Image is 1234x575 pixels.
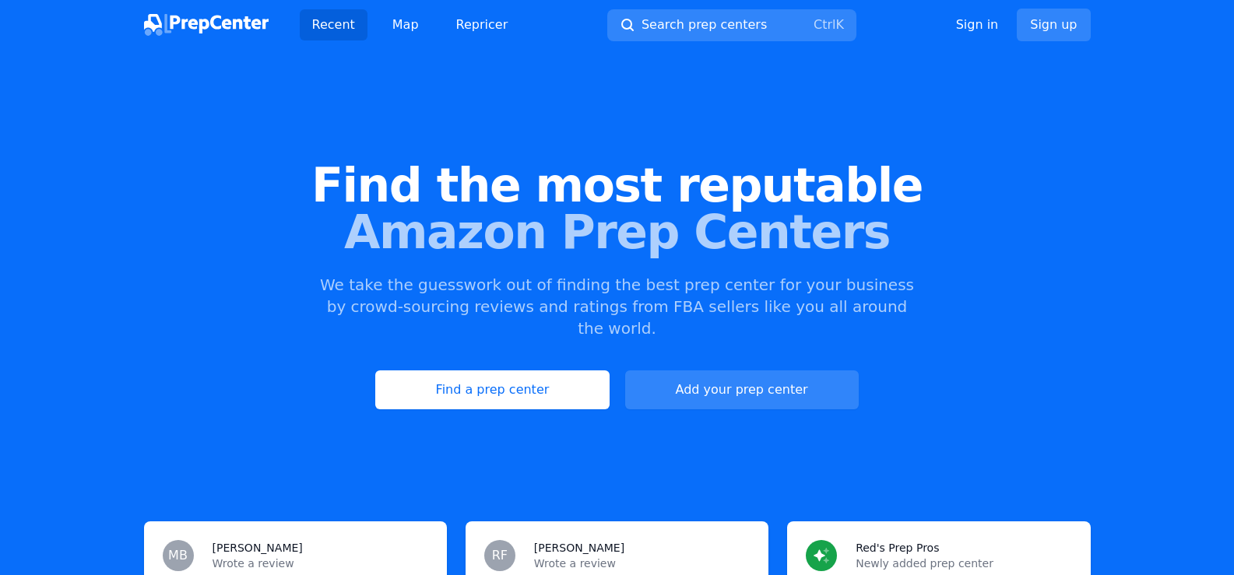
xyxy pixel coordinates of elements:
[213,556,428,571] p: Wrote a review
[492,549,508,562] span: RF
[25,162,1209,209] span: Find the most reputable
[607,9,856,41] button: Search prep centersCtrlK
[375,370,609,409] a: Find a prep center
[25,209,1209,255] span: Amazon Prep Centers
[642,16,767,34] span: Search prep centers
[534,540,624,556] h3: [PERSON_NAME]
[856,556,1071,571] p: Newly added prep center
[625,370,859,409] a: Add your prep center
[534,556,750,571] p: Wrote a review
[956,16,999,34] a: Sign in
[318,274,916,339] p: We take the guesswork out of finding the best prep center for your business by crowd-sourcing rev...
[1017,9,1090,41] a: Sign up
[856,540,939,556] h3: Red's Prep Pros
[213,540,303,556] h3: [PERSON_NAME]
[835,17,844,32] kbd: K
[380,9,431,40] a: Map
[444,9,521,40] a: Repricer
[300,9,367,40] a: Recent
[814,17,835,32] kbd: Ctrl
[144,14,269,36] img: PrepCenter
[168,549,188,562] span: MB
